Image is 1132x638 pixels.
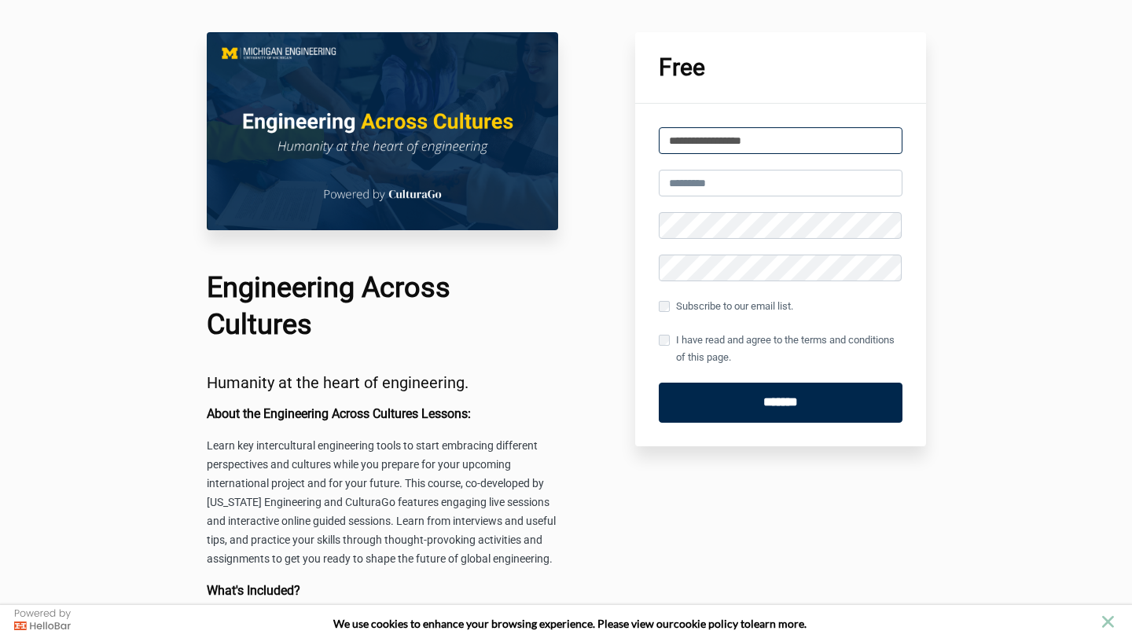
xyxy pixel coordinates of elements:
[659,301,670,312] input: Subscribe to our email list.
[659,298,793,315] label: Subscribe to our email list.
[741,617,751,630] strong: to
[207,583,300,598] b: What's Included?
[659,56,902,79] h1: Free
[207,269,559,343] h1: Engineering Across Cultures
[333,617,674,630] span: We use cookies to enhance your browsing experience. Please view our
[207,439,556,565] span: Learn key intercultural engineering tools to start embracing different perspectives and cultures ...
[674,617,738,630] a: cookie policy
[207,406,471,421] b: About the Engineering Across Cultures Lessons:
[207,373,469,392] span: Humanity at the heart of engineering.
[659,335,670,346] input: I have read and agree to the terms and conditions of this page.
[207,32,559,230] img: 02d04e1-0800-2025-a72d-d03204e05687_Course_Main_Image.png
[659,332,902,366] label: I have read and agree to the terms and conditions of this page.
[751,617,807,630] span: learn more.
[1098,612,1118,632] button: close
